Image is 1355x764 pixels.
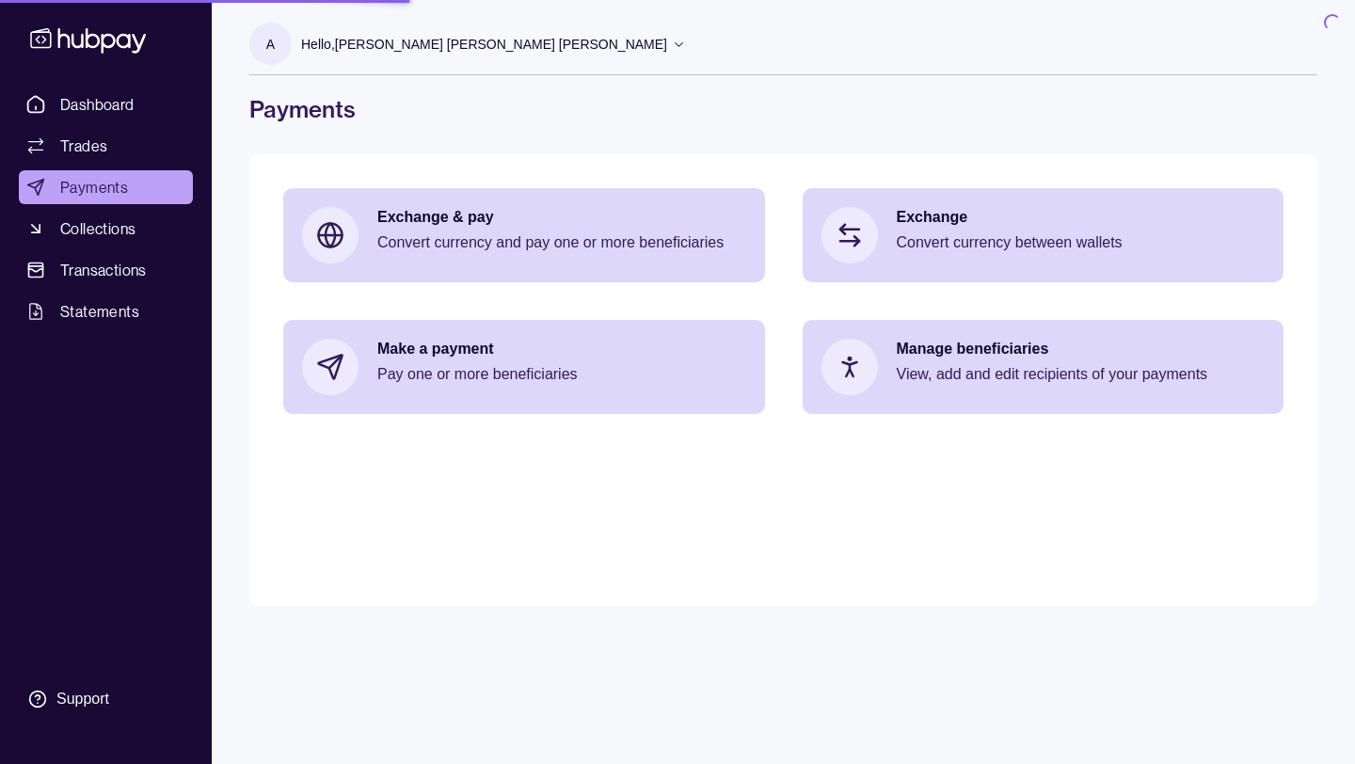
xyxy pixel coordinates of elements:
p: Exchange [897,207,1266,228]
a: Dashboard [19,88,193,121]
p: Convert currency between wallets [897,232,1266,253]
span: Dashboard [60,93,135,116]
p: Hello, [PERSON_NAME] [PERSON_NAME] [PERSON_NAME] [301,34,667,55]
a: Collections [19,212,193,246]
span: Statements [60,300,139,323]
a: Support [19,679,193,719]
span: Collections [60,217,135,240]
p: Pay one or more beneficiaries [377,364,746,385]
span: Transactions [60,259,147,281]
span: Trades [60,135,107,157]
a: Transactions [19,253,193,287]
a: Exchange & payConvert currency and pay one or more beneficiaries [283,188,765,282]
h1: Payments [249,94,1317,124]
p: A [266,34,275,55]
p: View, add and edit recipients of your payments [897,364,1266,385]
a: Make a paymentPay one or more beneficiaries [283,320,765,414]
p: Manage beneficiaries [897,339,1266,359]
p: Make a payment [377,339,746,359]
p: Convert currency and pay one or more beneficiaries [377,232,746,253]
a: Manage beneficiariesView, add and edit recipients of your payments [803,320,1284,414]
a: Payments [19,170,193,204]
a: ExchangeConvert currency between wallets [803,188,1284,282]
a: Statements [19,294,193,328]
span: Payments [60,176,128,199]
div: Support [56,689,109,709]
p: Exchange & pay [377,207,746,228]
a: Trades [19,129,193,163]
